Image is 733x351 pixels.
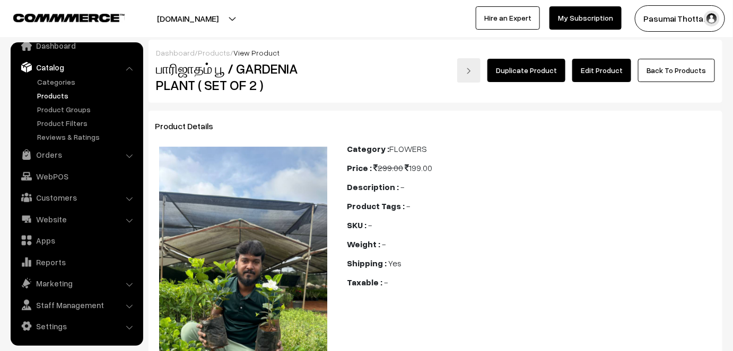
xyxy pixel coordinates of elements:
[34,76,139,87] a: Categories
[13,253,139,272] a: Reports
[347,163,372,173] b: Price :
[635,5,725,32] button: Pasumai Thotta…
[572,59,631,82] a: Edit Product
[347,143,390,154] b: Category :
[233,48,280,57] span: View Product
[34,104,139,115] a: Product Groups
[347,182,399,192] b: Description :
[34,118,139,129] a: Product Filters
[13,188,139,207] a: Customers
[13,58,139,77] a: Catalog
[120,5,256,32] button: [DOMAIN_NAME]
[13,167,139,186] a: WebPOS
[347,220,367,230] b: SKU :
[13,317,139,336] a: Settings
[382,239,386,249] span: -
[549,6,622,30] a: My Subscription
[13,231,139,250] a: Apps
[704,11,720,26] img: user
[347,239,381,249] b: Weight :
[13,14,125,22] img: COMMMERCE
[401,182,405,192] span: -
[13,210,139,229] a: Website
[638,59,715,82] a: Back To Products
[156,60,331,93] h2: பாரிஜாதம் பூ / GARDENIA PLANT ( SET OF 2 )
[198,48,230,57] a: Products
[389,258,402,268] span: Yes
[347,258,387,268] b: Shipping :
[155,121,226,131] span: Product Details
[156,47,715,58] div: / /
[347,161,716,174] div: 199.00
[476,6,540,30] a: Hire an Expert
[34,90,139,101] a: Products
[156,48,195,57] a: Dashboard
[13,11,106,23] a: COMMMERCE
[13,295,139,314] a: Staff Management
[347,142,716,155] div: FLOWERS
[385,277,388,287] span: -
[369,220,372,230] span: -
[374,163,404,173] span: 299.00
[466,68,472,74] img: right-arrow.png
[13,36,139,55] a: Dashboard
[13,145,139,164] a: Orders
[34,131,139,142] a: Reviews & Ratings
[347,277,383,287] b: Taxable :
[407,201,411,211] span: -
[13,274,139,293] a: Marketing
[487,59,565,82] a: Duplicate Product
[347,201,405,211] b: Product Tags :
